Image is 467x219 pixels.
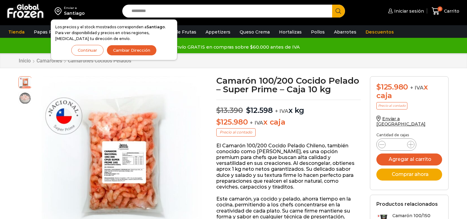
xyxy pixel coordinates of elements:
div: Enviar a [64,6,85,10]
bdi: 12.598 [246,106,273,115]
bdi: 125.980 [216,117,248,126]
p: El Camarón 100/200 Cocido Pelado Chileno, también conocido como [PERSON_NAME], es una opción prem... [216,143,361,190]
a: Papas Fritas [31,26,65,38]
button: Search button [332,5,345,18]
a: Tienda [5,26,28,38]
span: + IVA [410,85,424,91]
p: Cantidad de cajas [376,133,442,137]
a: Iniciar sesión [387,5,424,17]
span: 0 [438,6,442,11]
button: Continuar [71,45,104,56]
h1: Camarón 100/200 Cocido Pelado – Super Prime – Caja 10 kg [216,76,361,94]
button: Agregar al carrito [376,153,442,165]
a: Camarones Cocidos Pelados [68,58,131,64]
div: x caja [376,83,442,101]
span: $ [216,117,221,126]
a: Inicio [18,58,31,64]
a: Queso Crema [237,26,273,38]
a: Appetizers [202,26,233,38]
span: camaron super prime [19,76,31,88]
p: Precio al contado [216,128,256,136]
p: Los precios y el stock mostrados corresponden a . Para ver disponibilidad y precios en otras regi... [55,24,173,42]
bdi: 13.390 [216,106,243,115]
div: Santiago [64,10,85,16]
span: camaron nacional [19,92,31,105]
bdi: 125.980 [376,82,408,91]
a: Abarrotes [331,26,359,38]
span: Iniciar sesión [393,8,424,14]
span: Carrito [442,8,459,14]
nav: Breadcrumb [18,58,131,64]
span: + IVA [275,108,288,114]
p: x kg [216,100,361,115]
a: Camarones [36,58,62,64]
a: Enviar a [GEOGRAPHIC_DATA] [376,116,426,127]
a: Hortalizas [276,26,305,38]
p: x caja [216,118,361,127]
h2: Productos relacionados [376,201,438,207]
span: + IVA [250,120,263,126]
button: Comprar ahora [376,169,442,181]
img: address-field-icon.svg [55,6,64,16]
a: Pollos [308,26,328,38]
span: $ [246,106,251,115]
button: Cambiar Dirección [107,45,157,56]
a: Pulpa de Frutas [158,26,199,38]
span: $ [216,106,221,115]
strong: Santiago [147,25,165,29]
a: Descuentos [363,26,397,38]
span: $ [376,82,381,91]
input: Product quantity [390,140,402,149]
a: 0 Carrito [430,4,461,18]
p: Precio al contado [376,102,407,109]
